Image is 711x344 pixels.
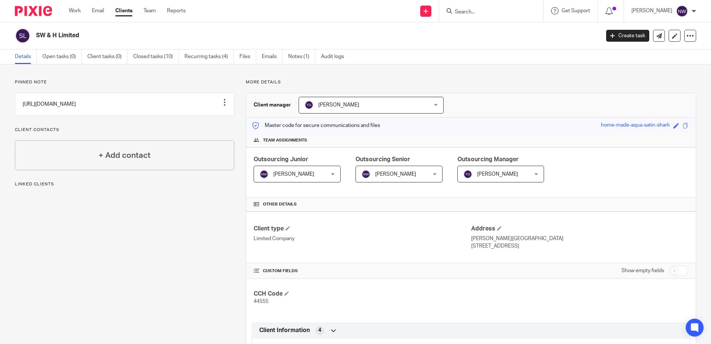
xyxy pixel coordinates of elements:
[263,137,307,143] span: Team assignments
[254,299,268,304] span: 44555
[254,235,471,242] p: Limited Company
[262,50,283,64] a: Emails
[133,50,179,64] a: Closed tasks (10)
[254,290,471,298] h4: CCH Code
[318,102,359,108] span: [PERSON_NAME]
[471,242,688,250] p: [STREET_ADDRESS]
[15,79,234,85] p: Pinned note
[260,170,268,179] img: svg%3E
[252,122,380,129] p: Master code for secure communications and files
[321,50,350,64] a: Audit logs
[15,6,52,16] img: Pixie
[254,101,291,109] h3: Client manager
[457,156,519,162] span: Outsourcing Manager
[305,101,313,109] img: svg%3E
[273,172,314,177] span: [PERSON_NAME]
[144,7,156,15] a: Team
[184,50,234,64] a: Recurring tasks (4)
[15,127,234,133] p: Client contacts
[254,225,471,233] h4: Client type
[606,30,649,42] a: Create task
[36,32,483,39] h2: SW & H Limited
[15,28,30,44] img: svg%3E
[167,7,186,15] a: Reports
[361,170,370,179] img: svg%3E
[355,156,410,162] span: Outsourcing Senior
[676,5,688,17] img: svg%3E
[375,172,416,177] span: [PERSON_NAME]
[471,225,688,233] h4: Address
[263,201,297,207] span: Other details
[601,121,670,130] div: home-made-aqua-satin-shark
[42,50,82,64] a: Open tasks (0)
[288,50,315,64] a: Notes (1)
[562,8,590,13] span: Get Support
[631,7,672,15] p: [PERSON_NAME]
[239,50,256,64] a: Files
[246,79,696,85] p: More details
[621,267,664,274] label: Show empty fields
[69,7,81,15] a: Work
[115,7,132,15] a: Clients
[15,181,234,187] p: Linked clients
[87,50,128,64] a: Client tasks (0)
[92,7,104,15] a: Email
[259,327,310,334] span: Client Information
[254,268,471,274] h4: CUSTOM FIELDS
[454,9,521,16] input: Search
[254,156,308,162] span: Outsourcing Junior
[318,327,321,334] span: 4
[471,235,688,242] p: [PERSON_NAME][GEOGRAPHIC_DATA]
[99,150,151,161] h4: + Add contact
[463,170,472,179] img: svg%3E
[15,50,37,64] a: Details
[477,172,518,177] span: [PERSON_NAME]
